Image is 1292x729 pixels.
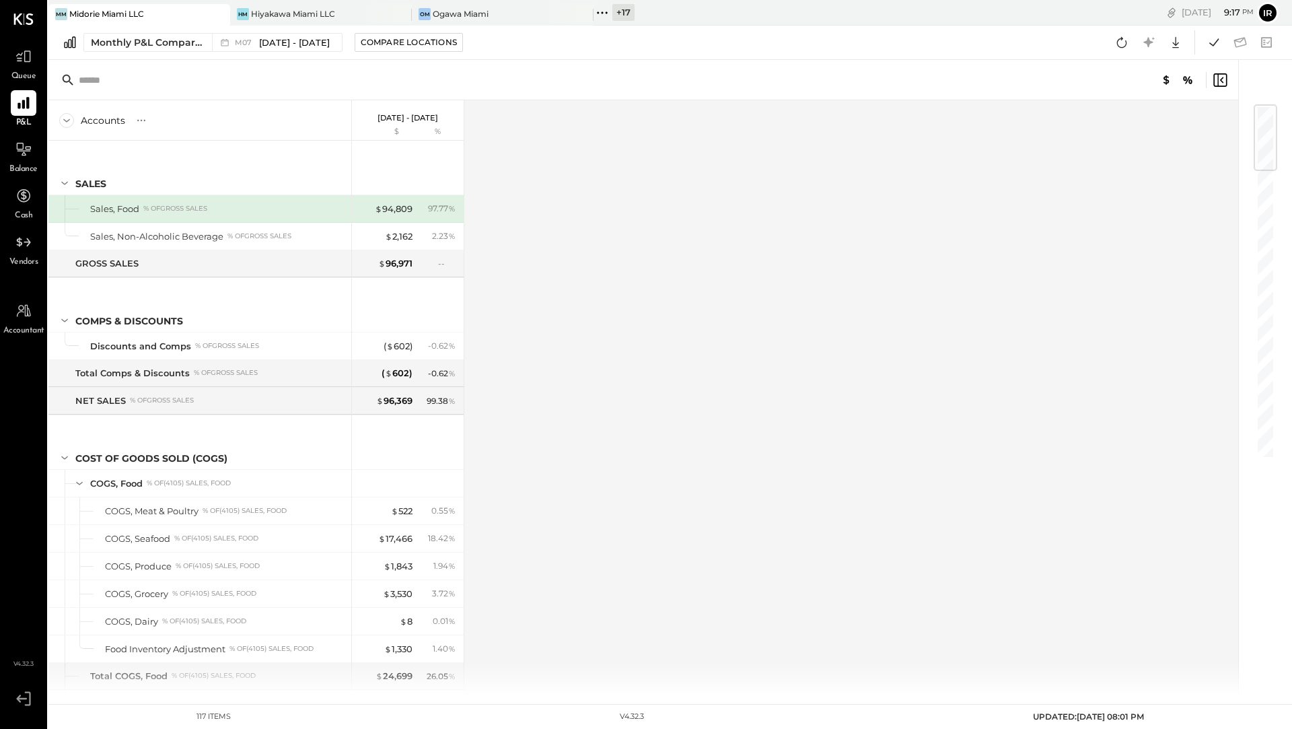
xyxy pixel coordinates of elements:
span: $ [375,670,383,681]
div: Monthly P&L Comparison [91,36,204,49]
div: 94,809 [375,203,412,215]
div: Total COGS, Food [90,670,168,683]
span: % [448,643,456,654]
div: OM [419,8,431,20]
div: 96,971 [378,257,412,270]
span: % [448,395,456,406]
div: 1,843 [384,560,412,573]
span: $ [391,506,398,516]
span: % [448,340,456,351]
span: Vendors [9,256,38,269]
div: COGS, Produce [105,560,172,573]
div: 24,699 [375,670,412,683]
div: Sales, Non-Alcoholic Beverage [90,230,223,243]
span: % [448,203,456,213]
div: 3.72 [432,588,456,600]
div: % of GROSS SALES [130,396,194,405]
div: % of (4105) Sales, Food [176,561,260,571]
span: UPDATED: [DATE] 08:01 PM [1033,711,1144,722]
div: 97.77 [428,203,456,215]
div: 96,369 [376,394,412,407]
span: % [448,670,456,681]
div: 2,162 [385,230,412,243]
span: % [448,230,456,241]
span: % [448,505,456,516]
button: Monthly P&L Comparison M07[DATE] - [DATE] [83,33,343,52]
div: 522 [391,505,412,518]
span: $ [400,616,407,627]
span: P&L [16,117,32,129]
span: M07 [235,39,256,46]
div: % of (4105) Sales, Food [203,506,287,516]
a: Queue [1,44,46,83]
div: % [416,127,460,137]
div: ( 602 ) [384,340,412,353]
div: COGS, Meat & Poultry [105,505,199,518]
div: % of (4105) Sales, Food [147,479,231,488]
div: 3,530 [383,588,412,600]
button: Ir [1257,2,1279,24]
span: $ [383,588,390,599]
div: 8 [400,615,412,628]
div: Discounts and Comps [90,340,191,353]
div: COGS, Dairy [105,615,158,628]
div: COGS, Food [90,477,143,490]
a: Balance [1,137,46,176]
div: Hiyakawa Miami LLC [251,8,335,20]
div: COGS, Seafood [105,532,170,545]
div: Food Inventory Adjustment [105,643,225,656]
span: % [448,532,456,543]
div: [DATE] [1182,6,1254,19]
div: ( 602 ) [382,367,412,380]
div: % of (4105) Sales, Food [172,671,256,681]
span: Cash [15,210,32,222]
span: % [448,615,456,626]
span: $ [376,395,384,406]
p: [DATE] - [DATE] [378,113,438,123]
a: P&L [1,90,46,129]
span: $ [378,533,386,544]
div: % of (4105) Sales, Food [172,589,256,598]
span: $ [385,231,392,242]
div: Sales, Food [90,203,139,215]
span: % [448,368,456,378]
span: Balance [9,164,38,176]
span: Queue [11,71,36,83]
div: MM [55,8,67,20]
span: % [448,588,456,598]
span: $ [386,341,394,351]
span: Accountant [3,325,44,337]
div: 99.38 [427,395,456,407]
div: Comps & Discounts [75,314,183,328]
div: - 0.62 [428,340,456,352]
div: % of (4105) Sales, Food [229,644,314,654]
div: % of GROSS SALES [195,341,259,351]
div: 18.42 [428,532,456,545]
div: 17,466 [378,532,412,545]
a: Vendors [1,230,46,269]
div: GROSS SALES [75,257,139,270]
div: Ogawa Miami [433,8,489,20]
div: 1.94 [433,560,456,572]
span: $ [375,203,382,214]
a: Cash [1,183,46,222]
div: 1.40 [433,643,456,655]
a: Accountant [1,298,46,337]
div: -- [438,258,456,269]
div: + 17 [612,4,635,21]
button: Compare Locations [355,33,463,52]
div: Total Comps & Discounts [75,367,190,380]
div: 26.05 [427,670,456,683]
span: % [448,560,456,571]
div: HM [237,8,249,20]
div: NET SALES [75,394,126,407]
div: COGS, Grocery [105,588,168,600]
div: v 4.32.3 [620,711,644,722]
div: 2.23 [432,230,456,242]
div: % of GROSS SALES [143,204,207,213]
div: Midorie Miami LLC [69,8,144,20]
div: Compare Locations [361,36,457,48]
div: Accounts [81,114,125,127]
div: copy link [1165,5,1178,20]
span: $ [385,368,392,378]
